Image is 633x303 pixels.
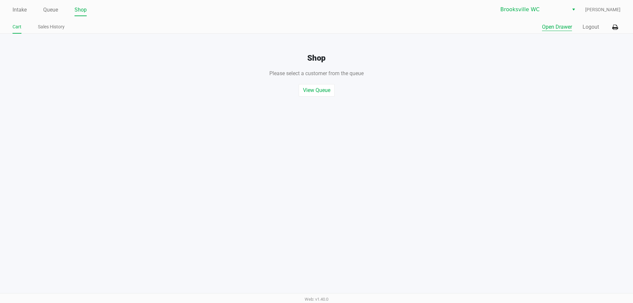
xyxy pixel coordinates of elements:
[569,4,578,15] button: Select
[542,23,572,31] button: Open Drawer
[38,23,65,31] a: Sales History
[13,5,27,15] a: Intake
[585,6,620,13] span: [PERSON_NAME]
[583,23,599,31] button: Logout
[75,5,87,15] a: Shop
[13,23,21,31] a: Cart
[269,70,364,76] span: Please select a customer from the queue
[305,297,328,302] span: Web: v1.40.0
[43,5,58,15] a: Queue
[299,84,335,97] button: View Queue
[500,6,565,14] span: Brooksville WC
